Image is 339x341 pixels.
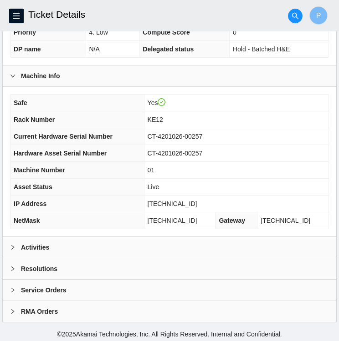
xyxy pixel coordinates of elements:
[21,285,67,295] b: Service Orders
[10,287,15,293] span: right
[148,133,203,140] span: CT-4201026-00257
[14,166,65,174] span: Machine Number
[158,98,166,106] span: check-circle
[288,12,302,20] span: search
[143,45,194,53] span: Delegated status
[3,65,336,86] div: Machine Info
[148,99,166,106] span: Yes
[14,99,27,106] span: Safe
[219,217,245,224] span: Gateway
[89,45,100,53] span: N/A
[3,280,336,301] div: Service Orders
[10,245,15,250] span: right
[10,266,15,271] span: right
[148,183,159,191] span: Live
[148,150,203,157] span: CT-4201026-00257
[21,71,60,81] b: Machine Info
[10,12,23,20] span: menu
[288,9,303,23] button: search
[148,200,197,207] span: [TECHNICAL_ID]
[10,309,15,314] span: right
[21,264,57,274] b: Resolutions
[233,45,290,53] span: Hold - Batched H&E
[14,29,36,36] span: Priority
[148,116,163,123] span: KE12
[10,73,15,79] span: right
[14,183,52,191] span: Asset Status
[309,6,328,25] button: P
[148,217,197,224] span: [TECHNICAL_ID]
[14,116,55,123] span: Rack Number
[9,9,24,23] button: menu
[21,242,49,252] b: Activities
[14,133,113,140] span: Current Hardware Serial Number
[3,237,336,258] div: Activities
[143,29,190,36] span: Compute Score
[316,10,321,21] span: P
[261,217,310,224] span: [TECHNICAL_ID]
[14,45,41,53] span: DP name
[14,217,40,224] span: NetMask
[233,29,236,36] span: 0
[14,150,107,157] span: Hardware Asset Serial Number
[3,258,336,279] div: Resolutions
[14,200,46,207] span: IP Address
[21,306,58,316] b: RMA Orders
[89,29,108,36] span: 4. Low
[3,301,336,322] div: RMA Orders
[148,166,155,174] span: 01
